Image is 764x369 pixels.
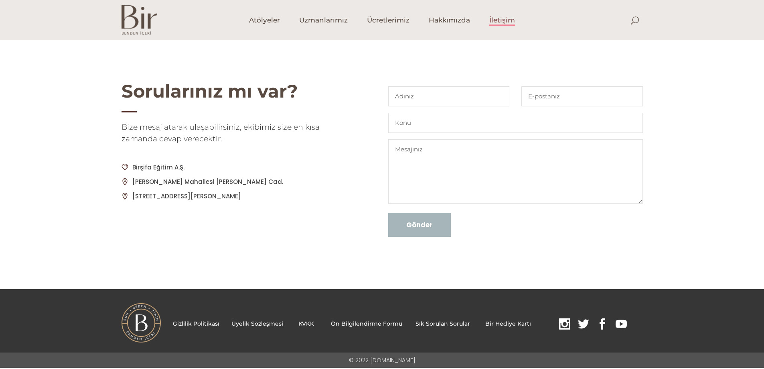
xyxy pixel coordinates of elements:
[388,86,643,237] form: Contact form
[231,320,283,327] a: Üyelik Sözleşmesi
[173,320,219,327] a: Gizlilik Politikası
[122,303,161,342] img: BI%CC%87R-LOGO.png
[489,16,515,25] span: İletişim
[124,192,338,201] p: [STREET_ADDRESS][PERSON_NAME]
[388,213,451,237] input: Gönder
[415,320,470,327] a: Sık Sorulan Sorular
[122,122,338,145] h5: Bize mesaj atarak ulaşabilirsiniz, ekibimiz size en kısa zamanda cevap verecektir.
[124,163,338,172] p: Birşifa Eğitim A.Ş.
[388,113,643,133] input: Konu
[173,318,633,330] p: .
[299,16,348,25] span: Uzmanlarımız
[122,80,338,102] h2: Sorularınız mı var?
[367,16,409,25] span: Ücretlerimiz
[388,86,510,106] input: Adınız
[249,16,280,25] span: Atölyeler
[429,16,470,25] span: Hakkımızda
[298,320,314,327] a: KVKK
[331,320,402,327] a: Ön Bilgilendirme Formu
[521,86,643,106] input: E-postanız
[349,355,415,365] p: © 2022 [DOMAIN_NAME]
[124,177,338,187] p: [PERSON_NAME] Mahallesi [PERSON_NAME] Cad.
[485,320,531,327] a: Bir Hediye Kartı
